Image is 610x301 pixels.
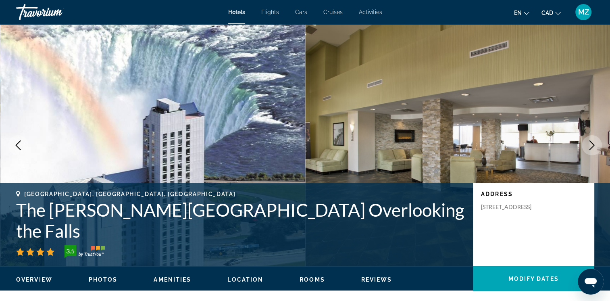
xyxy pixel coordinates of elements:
p: [STREET_ADDRESS] [481,203,545,211]
span: MZ [578,8,589,16]
div: 3.5 [62,246,78,256]
h1: The [PERSON_NAME][GEOGRAPHIC_DATA] Overlooking the Falls [16,199,465,241]
iframe: Button to launch messaging window [578,269,604,295]
a: Activities [359,9,382,15]
button: Change language [514,7,529,19]
button: Rooms [300,276,325,283]
span: en [514,10,522,16]
button: Location [227,276,263,283]
button: Modify Dates [473,266,594,291]
a: Hotels [228,9,245,15]
a: Cars [295,9,307,15]
button: Overview [16,276,52,283]
span: Modify Dates [508,276,558,282]
button: Next image [582,135,602,155]
span: [GEOGRAPHIC_DATA], [GEOGRAPHIC_DATA], [GEOGRAPHIC_DATA] [24,191,235,197]
button: Amenities [154,276,191,283]
a: Travorium [16,2,97,23]
p: Address [481,191,586,197]
button: Photos [89,276,118,283]
a: Flights [261,9,279,15]
button: Reviews [361,276,392,283]
span: CAD [541,10,553,16]
button: User Menu [573,4,594,21]
a: Cruises [323,9,343,15]
img: TrustYou guest rating badge [65,245,105,258]
button: Change currency [541,7,561,19]
button: Previous image [8,135,28,155]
